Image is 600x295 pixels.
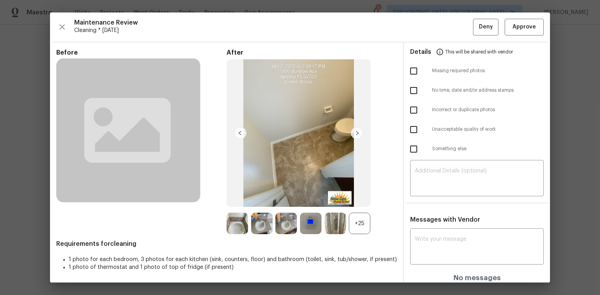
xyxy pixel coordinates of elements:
span: Maintenance Review [74,19,473,27]
li: 1 photo for each bedroom, 3 photos for each kitchen (sink, counters, floor) and bathroom (toilet,... [69,256,397,263]
span: Before [56,49,227,57]
span: Missing required photos [432,68,544,74]
span: No time, date and/or address stamps [432,87,544,94]
div: No time, date and/or address stamps [404,81,550,100]
button: Deny [473,19,498,36]
span: Deny [479,22,493,32]
div: Something else [404,139,550,159]
img: left-chevron-button-url [234,127,246,139]
span: Messages with Vendor [410,217,480,223]
div: Missing required photos [404,61,550,81]
span: Something else [432,146,544,152]
span: This will be shared with vendor [445,43,513,61]
div: Incorrect or duplicate photos [404,100,550,120]
li: 1 photo of thermostat and 1 photo of top of fridge (if present) [69,263,397,271]
h4: No messages [454,274,501,282]
span: Requirements for cleaning [56,240,397,248]
img: right-chevron-button-url [351,127,363,139]
span: Unacceptable quality of work [432,126,544,133]
div: Unacceptable quality of work [404,120,550,139]
span: After [227,49,397,57]
span: Incorrect or duplicate photos [432,107,544,113]
div: +25 [349,213,370,234]
button: Approve [505,19,544,36]
span: Cleaning * [DATE] [74,27,473,34]
span: Approve [512,22,536,32]
span: Details [410,43,431,61]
